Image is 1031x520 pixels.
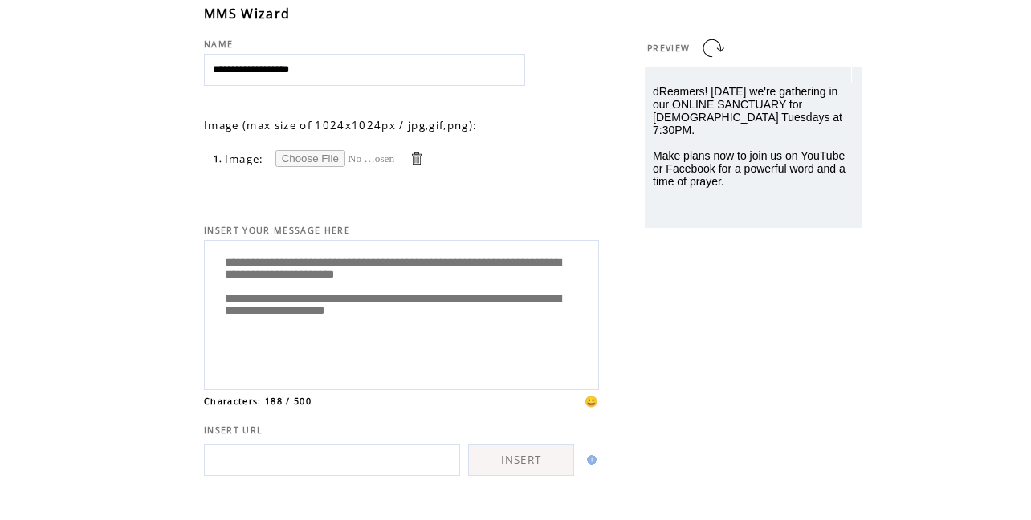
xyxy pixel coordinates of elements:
span: MMS Wizard [204,5,290,22]
span: NAME [204,39,233,50]
span: INSERT YOUR MESSAGE HERE [204,225,350,236]
span: dReamers! [DATE] we're gathering in our ONLINE SANCTUARY for [DEMOGRAPHIC_DATA] Tuesdays at 7:30P... [653,85,846,188]
span: 😀 [585,394,599,408]
span: Characters: 188 / 500 [204,396,312,407]
a: INSERT [468,444,574,476]
a: Delete this item [409,151,424,166]
span: Image (max size of 1024x1024px / jpg,gif,png): [204,118,477,132]
span: Image: [225,152,264,166]
span: PREVIEW [647,43,690,54]
span: 1. [214,153,223,165]
span: INSERT URL [204,425,263,436]
img: help.gif [582,455,597,465]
